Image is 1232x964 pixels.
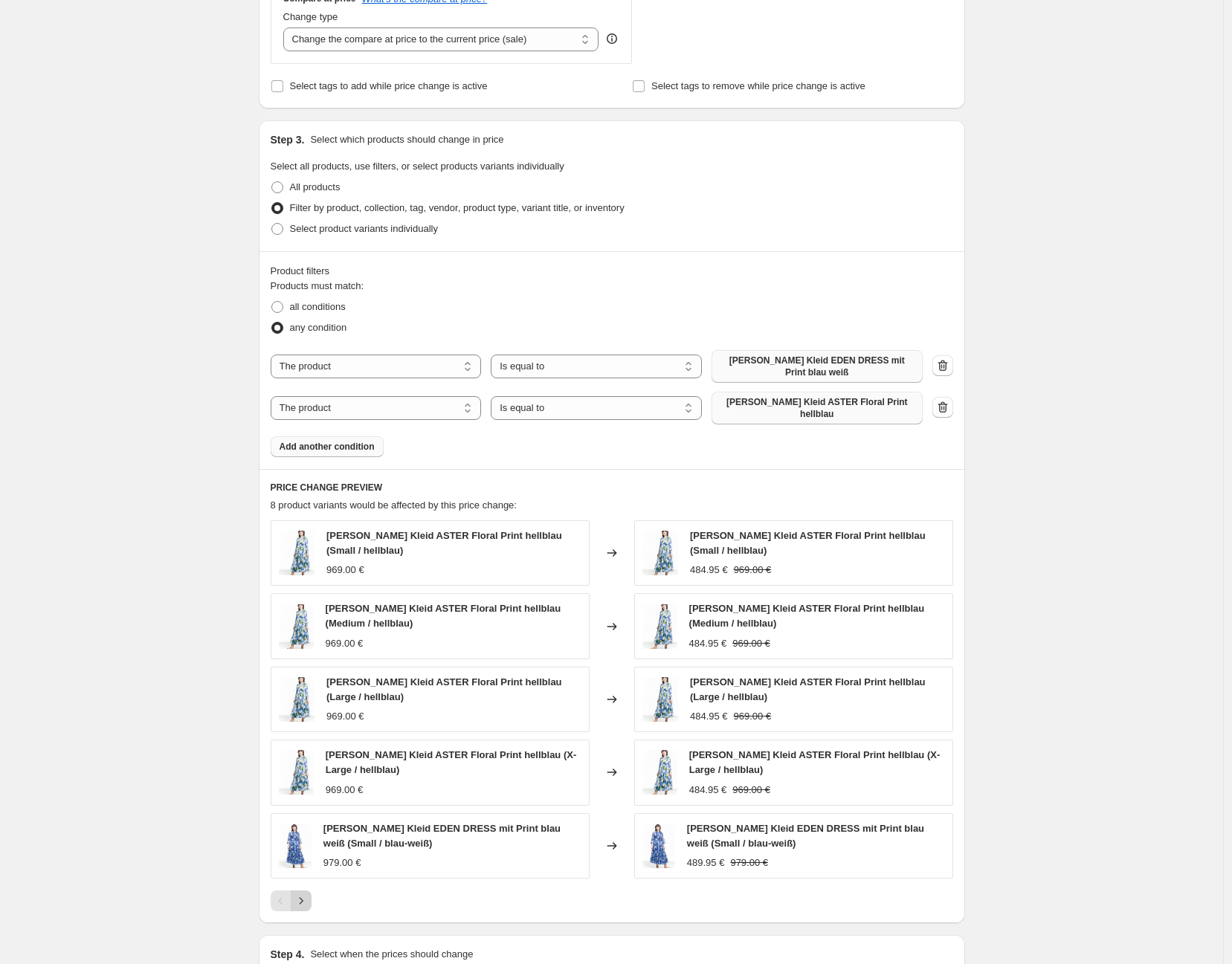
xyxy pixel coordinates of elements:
[642,604,677,649] img: SAMANTHASUNGKleidFloralblau_6_80x.jpg
[271,280,364,291] span: Products must match:
[642,531,679,575] img: SAMANTHASUNGKleidFloralblau_6_80x.jpg
[310,947,473,962] p: Select when the prices should change
[271,890,312,911] nav: Pagination
[271,264,953,279] div: Product filters
[689,783,727,798] div: 484.95 €
[271,499,517,511] span: 8 product variants would be affected by this price change:
[280,441,375,453] span: Add another condition
[290,322,347,333] span: any condition
[732,783,770,798] strike: 969.00 €
[290,223,438,234] span: Select product variants individually
[279,604,314,649] img: SAMANTHASUNGKleidFloralblau_6_80x.jpg
[290,301,346,312] span: all conditions
[323,855,361,870] div: 979.00 €
[271,161,564,172] span: Select all products, use filters, or select products variants individually
[712,392,923,424] button: SAMANTHA SUNG Damen Kleid ASTER Floral Print hellblau
[732,636,770,651] strike: 969.00 €
[279,750,314,795] img: SAMANTHASUNGKleidFloralblau_6_80x.jpg
[690,563,728,578] div: 484.95 €
[326,563,364,578] div: 969.00 €
[642,677,678,722] img: SAMANTHASUNGKleidFloralblau_6_80x.jpg
[279,824,312,868] img: SAMANTHA-SUNG-Kleid-Musterblauweiss_2_80x.jpg
[290,181,341,193] span: All products
[271,436,384,457] button: Add another condition
[689,749,941,775] span: [PERSON_NAME] Kleid ASTER Floral Print hellblau (X-Large / hellblau)
[326,636,364,651] div: 969.00 €
[283,11,338,22] span: Change type
[271,132,305,147] h2: Step 3.
[326,783,364,798] div: 969.00 €
[690,676,926,702] span: [PERSON_NAME] Kleid ASTER Floral Print hellblau (Large / hellblau)
[690,530,926,556] span: [PERSON_NAME] Kleid ASTER Floral Print hellblau (Small / hellblau)
[687,855,725,870] div: 489.95 €
[271,947,305,962] h2: Step 4.
[687,823,924,849] span: [PERSON_NAME] Kleid EDEN DRESS mit Print blau weiß (Small / blau-weiß)
[720,355,914,378] span: [PERSON_NAME] Kleid EDEN DRESS mit Print blau weiß
[720,396,914,420] span: [PERSON_NAME] Kleid ASTER Floral Print hellblau
[730,855,768,870] strike: 979.00 €
[642,750,677,795] img: SAMANTHASUNGKleidFloralblau_6_80x.jpg
[651,80,865,91] span: Select tags to remove while price change is active
[279,677,315,722] img: SAMANTHASUNGKleidFloralblau_6_80x.jpg
[642,824,675,868] img: SAMANTHA-SUNG-Kleid-Musterblauweiss_2_80x.jpg
[290,80,488,91] span: Select tags to add while price change is active
[323,823,561,849] span: [PERSON_NAME] Kleid EDEN DRESS mit Print blau weiß (Small / blau-weiß)
[291,890,312,911] button: Next
[310,132,503,147] p: Select which products should change in price
[271,482,953,494] h6: PRICE CHANGE PREVIEW
[690,709,728,724] div: 484.95 €
[279,531,315,575] img: SAMANTHASUNGKleidFloralblau_6_80x.jpg
[326,749,577,775] span: [PERSON_NAME] Kleid ASTER Floral Print hellblau (X-Large / hellblau)
[604,31,619,46] div: help
[326,676,562,702] span: [PERSON_NAME] Kleid ASTER Floral Print hellblau (Large / hellblau)
[290,202,625,213] span: Filter by product, collection, tag, vendor, product type, variant title, or inventory
[734,709,772,724] strike: 969.00 €
[734,563,772,578] strike: 969.00 €
[326,709,364,724] div: 969.00 €
[689,603,925,629] span: [PERSON_NAME] Kleid ASTER Floral Print hellblau (Medium / hellblau)
[712,350,923,383] button: SAMANTHA SUNG Damen Kleid EDEN DRESS mit Print blau weiß
[326,530,562,556] span: [PERSON_NAME] Kleid ASTER Floral Print hellblau (Small / hellblau)
[689,636,727,651] div: 484.95 €
[326,603,561,629] span: [PERSON_NAME] Kleid ASTER Floral Print hellblau (Medium / hellblau)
